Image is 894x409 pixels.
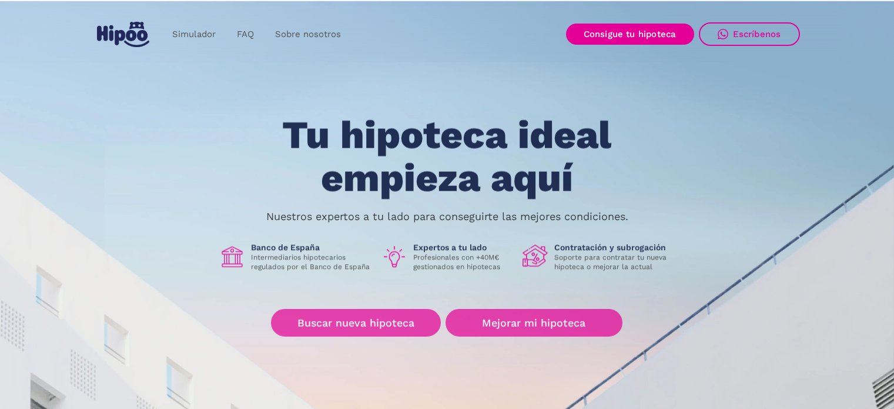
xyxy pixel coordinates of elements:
a: Simulador [162,23,226,46]
h1: Tu hipoteca ideal empieza aquí [224,114,669,199]
a: Sobre nosotros [264,23,351,46]
p: Intermediarios hipotecarios regulados por el Banco de España [251,253,372,272]
a: Escríbenos [699,22,800,46]
p: Nuestros expertos a tu lado para conseguirte las mejores condiciones. [266,212,628,221]
a: home [95,17,152,52]
div: Escríbenos [733,29,781,39]
a: FAQ [226,23,264,46]
h1: Contratación y subrogación [554,242,675,253]
a: Consigue tu hipoteca [566,24,694,45]
p: Soporte para contratar tu nueva hipoteca o mejorar la actual [554,253,675,272]
p: Profesionales con +40M€ gestionados en hipotecas [413,253,513,272]
h1: Banco de España [251,242,372,253]
h1: Expertos a tu lado [413,242,513,253]
a: Mejorar mi hipoteca [446,309,622,337]
a: Buscar nueva hipoteca [271,309,441,337]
